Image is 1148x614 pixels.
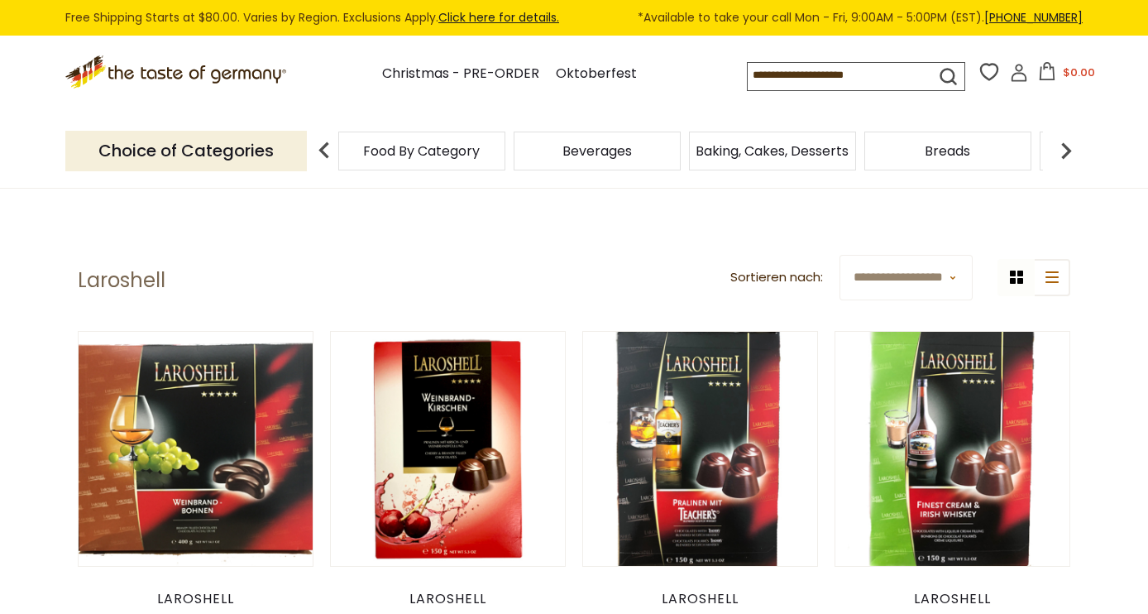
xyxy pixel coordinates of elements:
a: Baking, Cakes, Desserts [696,145,849,157]
a: Breads [925,145,970,157]
p: Choice of Categories [65,131,307,171]
img: Laroshell [835,332,1069,566]
div: Laroshell [330,591,566,607]
img: previous arrow [308,134,341,167]
a: Christmas - PRE-ORDER [382,63,539,85]
div: Laroshell [582,591,818,607]
img: Laroshell [331,332,565,566]
a: Click here for details. [438,9,559,26]
div: Laroshell [835,591,1070,607]
img: Laroshell [583,332,817,566]
a: Food By Category [363,145,480,157]
label: Sortieren nach: [730,267,823,288]
h1: Laroshell [78,268,165,293]
img: Laroshell [79,332,313,566]
span: $0.00 [1063,65,1095,80]
button: $0.00 [1031,62,1102,87]
a: [PHONE_NUMBER] [984,9,1083,26]
div: Laroshell [78,591,313,607]
div: Free Shipping Starts at $80.00. Varies by Region. Exclusions Apply. [65,8,1083,27]
a: Beverages [562,145,632,157]
span: *Available to take your call Mon - Fri, 9:00AM - 5:00PM (EST). [638,8,1083,27]
img: next arrow [1050,134,1083,167]
a: Oktoberfest [556,63,637,85]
